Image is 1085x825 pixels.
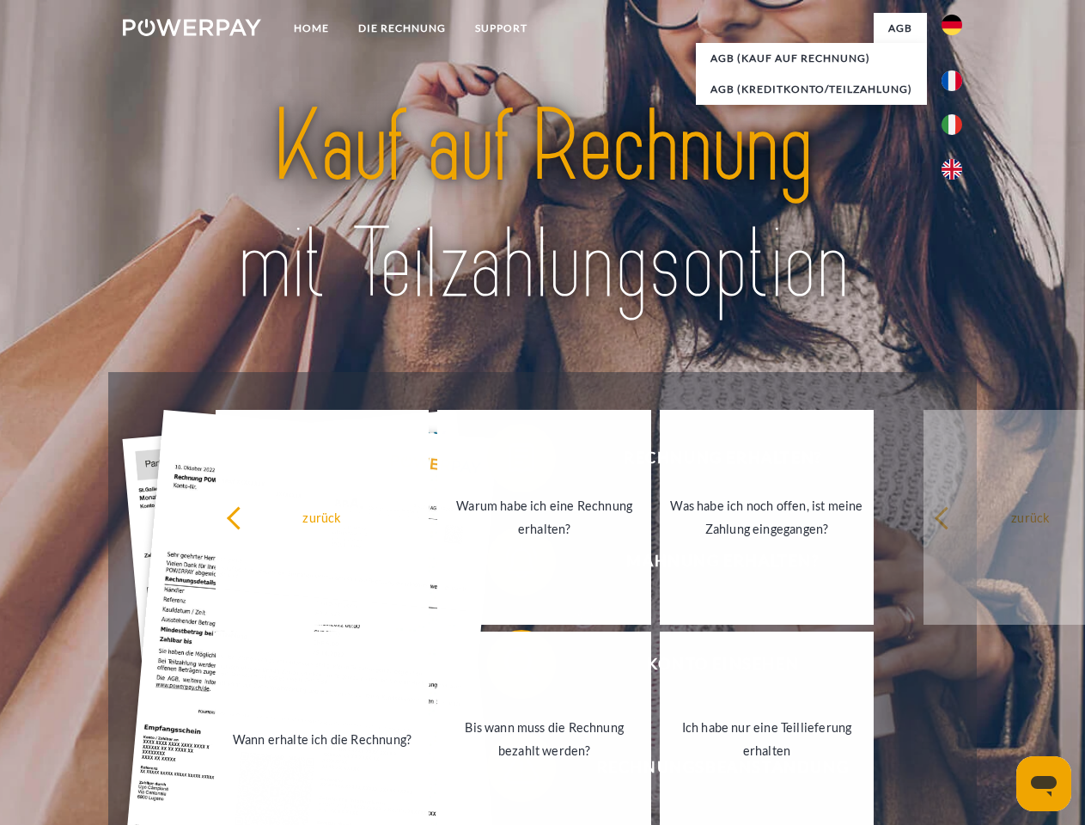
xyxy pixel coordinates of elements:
[448,494,641,541] div: Warum habe ich eine Rechnung erhalten?
[123,19,261,36] img: logo-powerpay-white.svg
[942,70,962,91] img: fr
[942,114,962,135] img: it
[670,494,863,541] div: Was habe ich noch offen, ist meine Zahlung eingegangen?
[226,727,419,750] div: Wann erhalte ich die Rechnung?
[942,15,962,35] img: de
[460,13,542,44] a: SUPPORT
[448,716,641,762] div: Bis wann muss die Rechnung bezahlt werden?
[660,410,874,625] a: Was habe ich noch offen, ist meine Zahlung eingegangen?
[696,74,927,105] a: AGB (Kreditkonto/Teilzahlung)
[344,13,460,44] a: DIE RECHNUNG
[670,716,863,762] div: Ich habe nur eine Teillieferung erhalten
[1016,756,1071,811] iframe: Schaltfläche zum Öffnen des Messaging-Fensters
[279,13,344,44] a: Home
[696,43,927,74] a: AGB (Kauf auf Rechnung)
[164,82,921,329] img: title-powerpay_de.svg
[874,13,927,44] a: agb
[226,505,419,529] div: zurück
[942,159,962,180] img: en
